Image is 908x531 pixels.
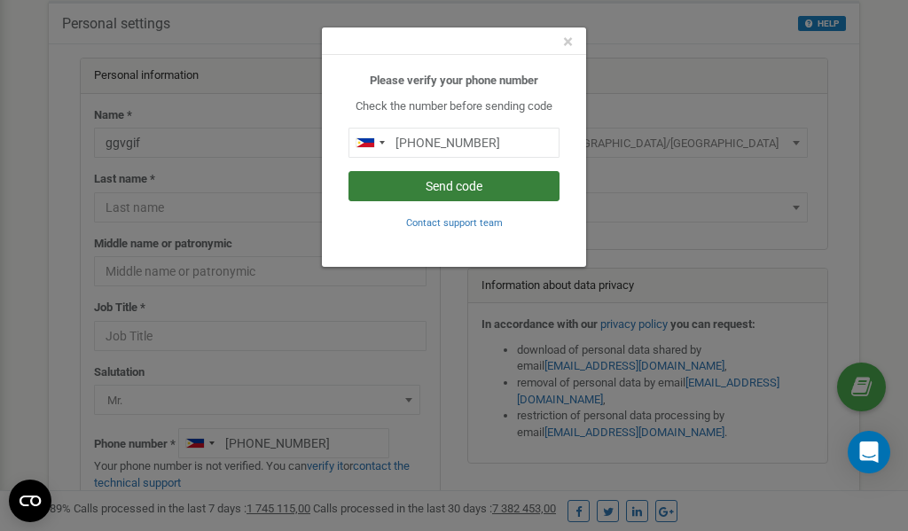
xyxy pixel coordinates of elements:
div: Telephone country code [349,129,390,157]
button: Close [563,33,573,51]
button: Send code [348,171,560,201]
div: Open Intercom Messenger [848,431,890,473]
span: × [563,31,573,52]
p: Check the number before sending code [348,98,560,115]
small: Contact support team [406,217,503,229]
b: Please verify your phone number [370,74,538,87]
button: Open CMP widget [9,480,51,522]
a: Contact support team [406,215,503,229]
input: 0905 123 4567 [348,128,560,158]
